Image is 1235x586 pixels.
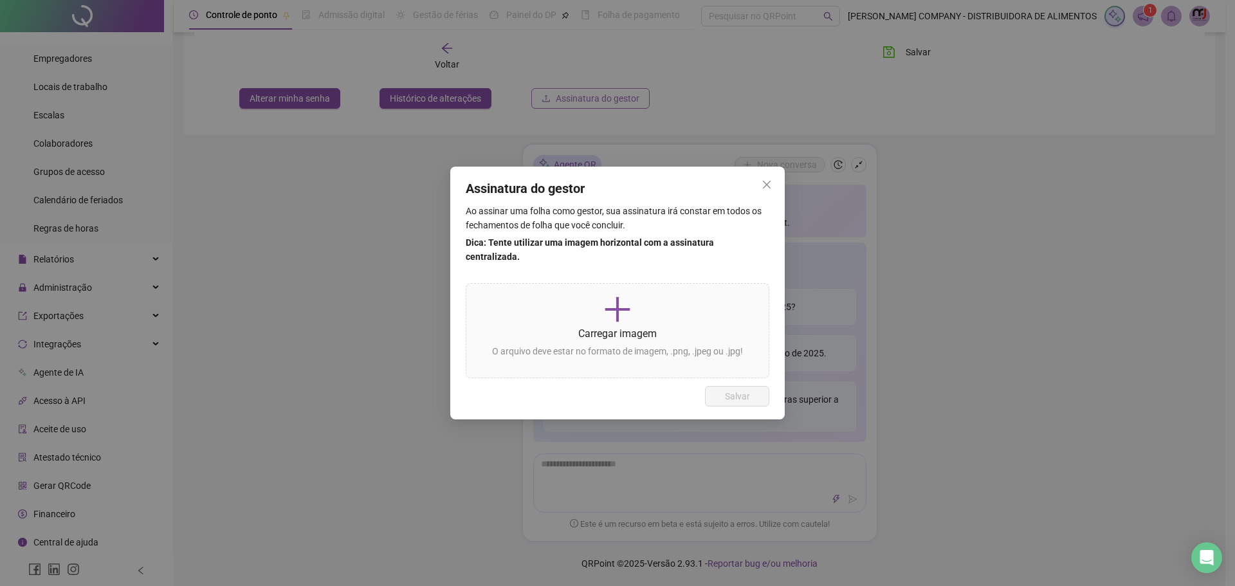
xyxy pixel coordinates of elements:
span: O arquivo deve estar no formato de imagem, .png, .jpeg ou .jpg! [492,346,743,356]
div: Open Intercom Messenger [1191,542,1222,573]
p: Ao assinar uma folha como gestor, sua assinatura irá constar em todos os fechamentos de folha que... [466,204,769,232]
p: Carregar imagem [477,325,758,342]
span: close [762,179,772,190]
button: Salvar [705,386,769,407]
span: plusCarregar imagemO arquivo deve estar no formato de imagem, .png, .jpeg ou .jpg! [466,284,769,378]
h4: Assinatura do gestor [466,179,769,197]
button: Close [756,174,777,195]
p: Dica: Tente utilizar uma imagem horizontal com a assinatura centralizada. [466,235,769,264]
span: plus [602,294,633,325]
